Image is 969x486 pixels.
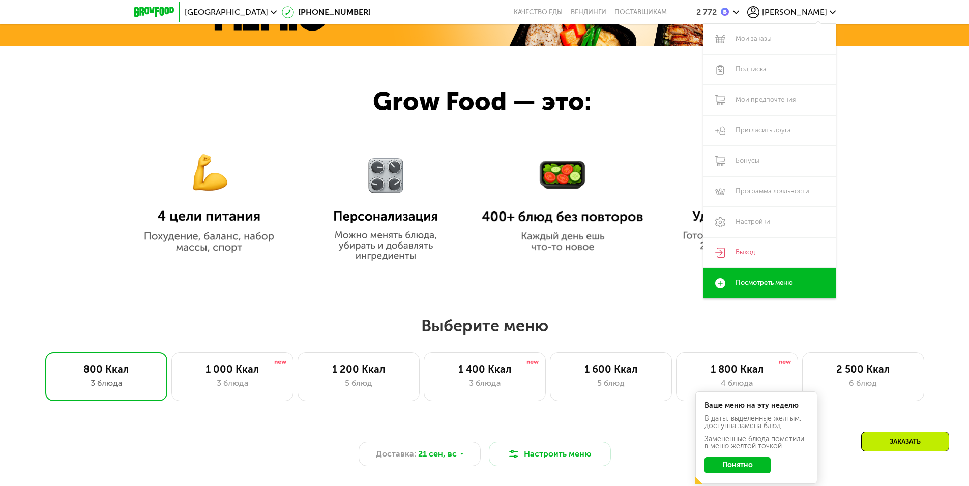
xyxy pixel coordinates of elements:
[703,54,836,85] a: Подписка
[703,146,836,176] a: Бонусы
[56,377,157,389] div: 3 блюда
[703,85,836,115] a: Мои предпочтения
[185,8,268,16] span: [GEOGRAPHIC_DATA]
[703,268,836,298] a: Посмотреть меню
[489,442,611,466] button: Настроить меню
[703,115,836,146] a: Пригласить друга
[861,432,949,451] div: Заказать
[282,6,371,18] a: [PHONE_NUMBER]
[614,8,667,16] div: поставщикам
[696,8,717,16] div: 2 772
[434,363,535,375] div: 1 400 Ккал
[703,24,836,54] a: Мои заказы
[704,402,808,409] div: Ваше меню на эту неделю
[182,363,283,375] div: 1 000 Ккал
[561,363,661,375] div: 1 600 Ккал
[762,8,827,16] span: [PERSON_NAME]
[418,448,457,460] span: 21 сен, вс
[703,207,836,237] a: Настройки
[434,377,535,389] div: 3 блюда
[514,8,563,16] a: Качество еды
[813,377,914,389] div: 6 блюд
[704,457,771,473] button: Понятно
[571,8,606,16] a: Вендинги
[703,176,836,207] a: Программа лояльности
[376,448,416,460] span: Доставка:
[308,377,409,389] div: 5 блюд
[33,316,936,336] h2: Выберите меню
[182,377,283,389] div: 3 блюда
[56,363,157,375] div: 800 Ккал
[373,82,630,121] div: Grow Food — это:
[687,377,787,389] div: 4 блюда
[704,415,808,430] div: В даты, выделенные желтым, доступна замена блюд.
[703,237,836,268] a: Выход
[813,363,914,375] div: 2 500 Ккал
[308,363,409,375] div: 1 200 Ккал
[704,436,808,450] div: Заменённые блюда пометили в меню жёлтой точкой.
[687,363,787,375] div: 1 800 Ккал
[561,377,661,389] div: 5 блюд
